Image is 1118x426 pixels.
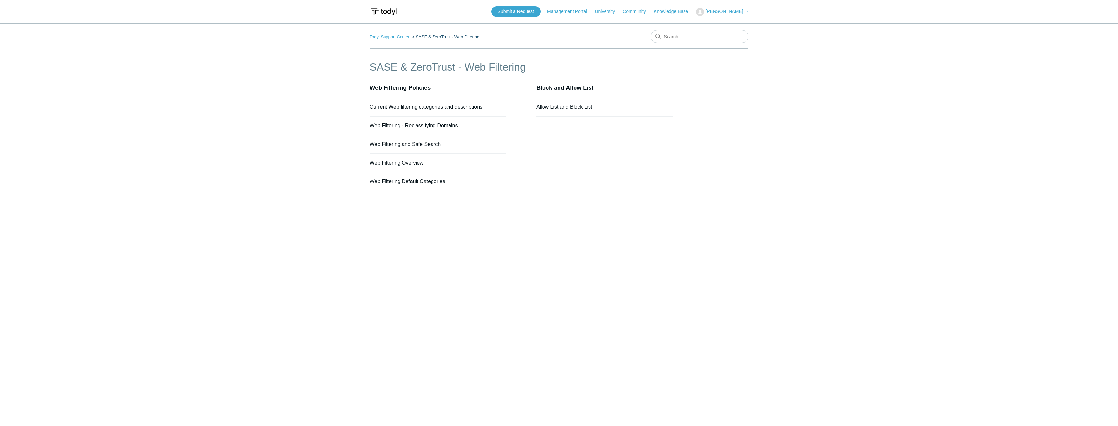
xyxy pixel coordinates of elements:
[654,8,695,15] a: Knowledge Base
[547,8,593,15] a: Management Portal
[536,104,592,110] a: Allow List and Block List
[370,141,441,147] a: Web Filtering and Safe Search
[595,8,621,15] a: University
[370,85,431,91] a: Web Filtering Policies
[411,34,479,39] li: SASE & ZeroTrust - Web Filtering
[370,34,410,39] a: Todyl Support Center
[705,9,743,14] span: [PERSON_NAME]
[370,123,458,128] a: Web Filtering - Reclassifying Domains
[370,59,673,75] h1: SASE & ZeroTrust - Web Filtering
[623,8,653,15] a: Community
[370,104,483,110] a: Current Web filtering categories and descriptions
[370,179,445,184] a: Web Filtering Default Categories
[370,160,424,166] a: Web Filtering Overview
[370,6,398,18] img: Todyl Support Center Help Center home page
[370,34,411,39] li: Todyl Support Center
[651,30,748,43] input: Search
[536,85,593,91] a: Block and Allow List
[491,6,541,17] a: Submit a Request
[696,8,748,16] button: [PERSON_NAME]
